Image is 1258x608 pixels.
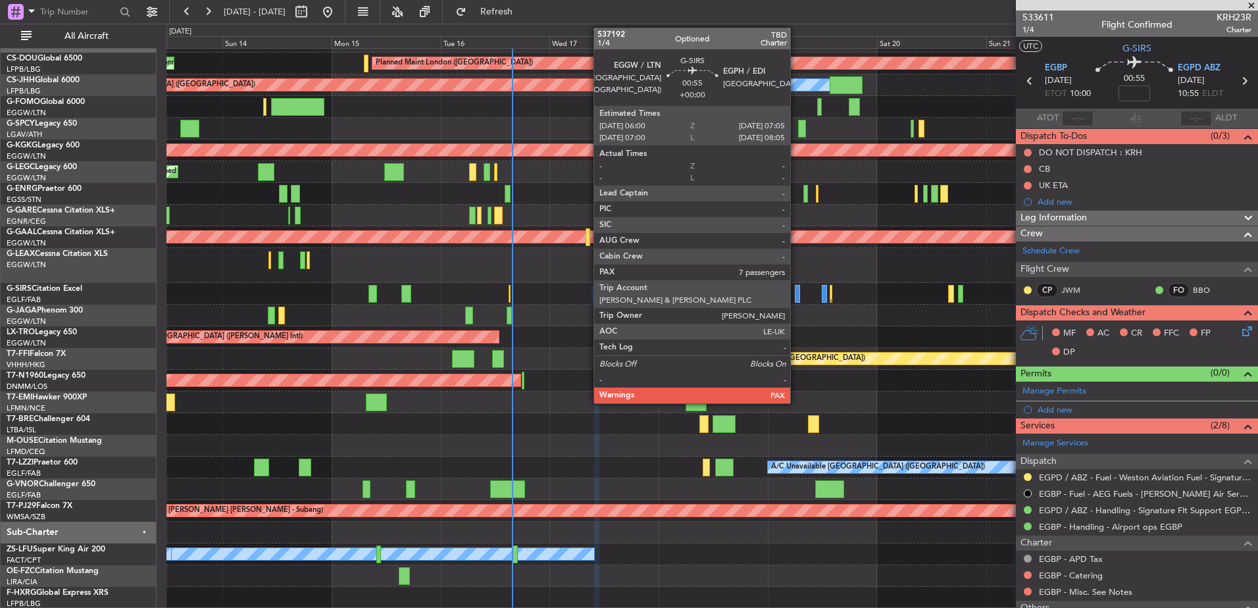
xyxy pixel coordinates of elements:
a: EGGW/LTN [7,238,46,248]
span: Charter [1020,536,1052,551]
span: DP [1063,346,1075,359]
span: Refresh [469,7,524,16]
a: EGLF/FAB [7,490,41,500]
span: G-ENRG [7,185,38,193]
div: Add new [1038,196,1251,207]
a: ZS-LFUSuper King Air 200 [7,545,105,553]
span: OE-FZC [7,567,35,575]
span: G-KGKG [7,141,38,149]
span: FP [1201,327,1211,340]
input: --:-- [1062,111,1094,126]
a: FACT/CPT [7,555,41,565]
span: G-LEGC [7,163,35,171]
span: T7-FFI [7,350,30,358]
span: Charter [1217,24,1251,36]
a: G-JAGAPhenom 300 [7,307,83,315]
div: Add new [1038,404,1251,415]
span: G-LEAX [7,250,35,258]
span: (0/3) [1211,129,1230,143]
a: LFMD/CEQ [7,447,45,457]
a: G-SIRSCitation Excel [7,285,82,293]
a: OE-FZCCitation Mustang [7,567,99,575]
div: CP [1036,283,1058,297]
span: Leg Information [1020,211,1087,226]
a: CS-JHHGlobal 6000 [7,76,80,84]
div: [DATE] [169,26,191,38]
span: Services [1020,418,1055,434]
span: G-SIRS [7,285,32,293]
span: 00:55 [1124,72,1145,86]
a: EGBP - Catering [1039,570,1103,581]
span: 10:55 [1178,88,1199,101]
span: [DATE] [1045,74,1072,88]
span: ETOT [1045,88,1067,101]
span: G-GAAL [7,228,37,236]
div: Sun 21 [986,36,1095,48]
a: EGGW/LTN [7,173,46,183]
a: Manage Permits [1022,385,1086,398]
div: Planned Maint [GEOGRAPHIC_DATA] (Sultan [PERSON_NAME] [PERSON_NAME] - Subang) [16,501,323,520]
span: CS-JHH [7,76,35,84]
a: EGGW/LTN [7,317,46,326]
span: 10:00 [1070,88,1091,101]
a: T7-PJ29Falcon 7X [7,502,72,510]
a: EGGW/LTN [7,338,46,348]
span: T7-LZZI [7,459,34,467]
span: EGPD ABZ [1178,62,1220,75]
div: Tue 16 [441,36,550,48]
span: T7-N1960 [7,372,43,380]
span: (0/0) [1211,366,1230,380]
a: EGPD / ABZ - Handling - Signature Flt Support EGPD / ABZ [1039,505,1251,516]
span: 533611 [1022,11,1054,24]
span: ZS-LFU [7,545,33,553]
a: LGAV/ATH [7,130,42,139]
span: G-SPCY [7,120,35,128]
div: Sat 13 [113,36,222,48]
a: LTBA/ISL [7,425,36,435]
a: M-OUSECitation Mustang [7,437,102,445]
a: EGGW/LTN [7,151,46,161]
span: G-VNOR [7,480,39,488]
span: Dispatch To-Dos [1020,129,1087,144]
span: G-FOMO [7,98,40,106]
span: CR [1131,327,1142,340]
a: JWM [1061,284,1091,296]
span: [DATE] - [DATE] [224,6,286,18]
div: UK ETA [1039,180,1068,191]
span: Crew [1020,226,1043,241]
span: Dispatch Checks and Weather [1020,305,1145,320]
a: LFMN/NCE [7,403,45,413]
a: G-ENRGPraetor 600 [7,185,82,193]
span: Permits [1020,367,1051,382]
span: CS-DOU [7,55,38,63]
a: G-LEAXCessna Citation XLS [7,250,108,258]
input: Trip Number [40,2,116,22]
a: G-VNORChallenger 650 [7,480,95,488]
a: LX-TROLegacy 650 [7,328,77,336]
span: KRH23R [1217,11,1251,24]
span: M-OUSE [7,437,38,445]
div: Sat 20 [877,36,986,48]
span: All Aircraft [34,32,139,41]
a: G-LEGCLegacy 600 [7,163,77,171]
div: Planned Maint London ([GEOGRAPHIC_DATA]) [376,53,533,73]
a: VHHH/HKG [7,360,45,370]
span: LX-TRO [7,328,35,336]
span: [DATE] [1178,74,1205,88]
a: WMSA/SZB [7,512,45,522]
a: CS-DOUGlobal 6500 [7,55,82,63]
span: F-HXRG [7,589,36,597]
a: G-SPCYLegacy 650 [7,120,77,128]
a: EGNR/CEG [7,216,46,226]
a: EGGW/LTN [7,108,46,118]
a: LFPB/LBG [7,64,41,74]
a: G-GAALCessna Citation XLS+ [7,228,115,236]
span: ALDT [1215,112,1237,125]
div: CB [1039,163,1050,174]
a: EGPD / ABZ - Fuel - Weston Aviation Fuel - Signature - EGPD / ABZ [1039,472,1251,483]
span: 1/4 [1022,24,1054,36]
a: EGBP - Misc. See Notes [1039,586,1132,597]
a: T7-N1960Legacy 650 [7,372,86,380]
a: LIRA/CIA [7,577,38,587]
a: EGBP - Handling - Airport ops EGBP [1039,521,1182,532]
